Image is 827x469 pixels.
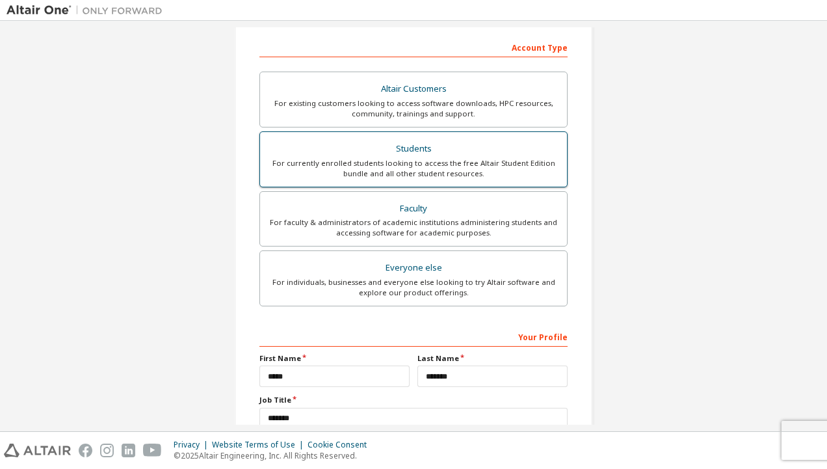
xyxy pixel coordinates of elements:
div: Faculty [268,200,559,218]
img: linkedin.svg [122,444,135,457]
div: Students [268,140,559,158]
label: First Name [259,353,410,364]
label: Job Title [259,395,568,405]
div: Everyone else [268,259,559,277]
img: facebook.svg [79,444,92,457]
img: Altair One [7,4,169,17]
div: Your Profile [259,326,568,347]
div: For existing customers looking to access software downloads, HPC resources, community, trainings ... [268,98,559,119]
div: Account Type [259,36,568,57]
label: Last Name [417,353,568,364]
img: youtube.svg [143,444,162,457]
img: altair_logo.svg [4,444,71,457]
div: Cookie Consent [308,440,374,450]
p: © 2025 Altair Engineering, Inc. All Rights Reserved. [174,450,374,461]
div: Privacy [174,440,212,450]
div: For currently enrolled students looking to access the free Altair Student Edition bundle and all ... [268,158,559,179]
div: For faculty & administrators of academic institutions administering students and accessing softwa... [268,217,559,238]
div: For individuals, businesses and everyone else looking to try Altair software and explore our prod... [268,277,559,298]
div: Altair Customers [268,80,559,98]
img: instagram.svg [100,444,114,457]
div: Website Terms of Use [212,440,308,450]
